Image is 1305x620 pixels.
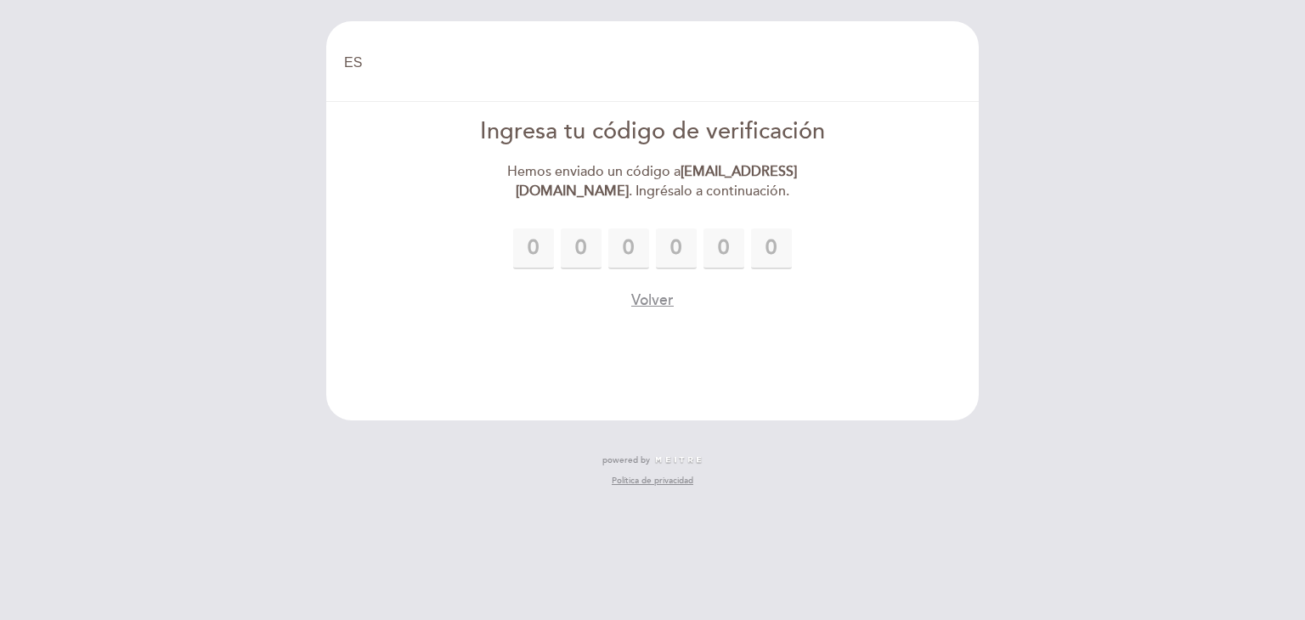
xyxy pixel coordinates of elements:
input: 0 [561,228,602,269]
a: powered by [602,454,703,466]
strong: [EMAIL_ADDRESS][DOMAIN_NAME] [516,163,798,200]
input: 0 [703,228,744,269]
img: MEITRE [654,456,703,465]
input: 0 [656,228,697,269]
input: 0 [751,228,792,269]
a: Política de privacidad [612,475,693,487]
input: 0 [608,228,649,269]
button: Volver [631,290,674,311]
input: 0 [513,228,554,269]
span: powered by [602,454,650,466]
div: Hemos enviado un código a . Ingrésalo a continuación. [458,162,848,201]
div: Ingresa tu código de verificación [458,116,848,149]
